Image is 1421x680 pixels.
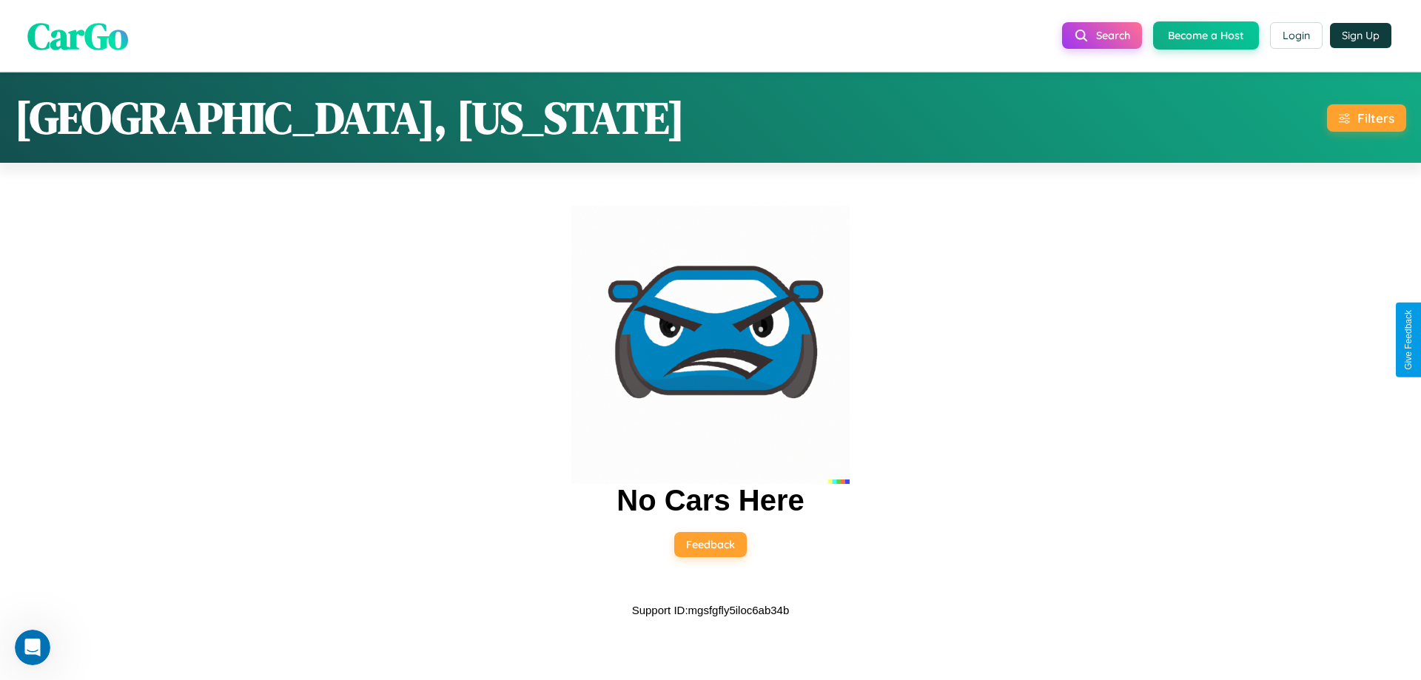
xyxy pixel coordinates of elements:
button: Become a Host [1153,21,1259,50]
div: Give Feedback [1403,310,1414,370]
button: Search [1062,22,1142,49]
button: Feedback [674,532,747,557]
span: CarGo [27,10,128,61]
img: car [571,206,850,484]
h2: No Cars Here [617,484,804,517]
div: Filters [1357,110,1394,126]
h1: [GEOGRAPHIC_DATA], [US_STATE] [15,87,685,148]
button: Sign Up [1330,23,1391,48]
button: Filters [1327,104,1406,132]
button: Login [1270,22,1323,49]
iframe: Intercom live chat [15,630,50,665]
span: Search [1096,29,1130,42]
p: Support ID: mgsfgfly5iloc6ab34b [632,600,790,620]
